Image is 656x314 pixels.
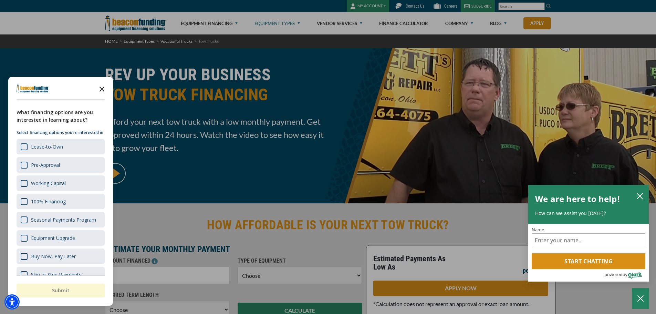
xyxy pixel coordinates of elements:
[535,210,642,217] p: How can we assist you [DATE]?
[532,227,645,232] label: Name
[31,216,96,223] div: Seasonal Payments Program
[8,77,113,306] div: Survey
[528,185,649,282] div: olark chatbox
[634,191,645,201] button: close chatbox
[31,198,66,205] div: 100% Financing
[17,212,105,227] div: Seasonal Payments Program
[31,143,63,150] div: Lease-to-Own
[623,270,627,279] span: by
[17,267,105,282] div: Skip or Step Payments
[604,270,622,279] span: powered
[17,194,105,209] div: 100% Financing
[31,180,66,186] div: Working Capital
[17,249,105,264] div: Buy Now, Pay Later
[17,157,105,173] div: Pre-Approval
[535,192,620,206] h2: We are here to help!
[17,109,105,124] div: What financing options are you interested in learning about?
[17,84,49,93] img: Company logo
[31,235,75,241] div: Equipment Upgrade
[17,139,105,154] div: Lease-to-Own
[532,253,645,269] button: Start chatting
[532,233,645,247] input: Name
[604,270,649,281] a: Powered by Olark
[17,284,105,297] button: Submit
[17,129,105,136] p: Select financing options you're interested in
[632,288,649,309] button: Close Chatbox
[31,253,76,260] div: Buy Now, Pay Later
[4,294,20,310] div: Accessibility Menu
[95,82,109,95] button: Close the survey
[31,271,81,278] div: Skip or Step Payments
[31,162,60,168] div: Pre-Approval
[17,175,105,191] div: Working Capital
[17,230,105,246] div: Equipment Upgrade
